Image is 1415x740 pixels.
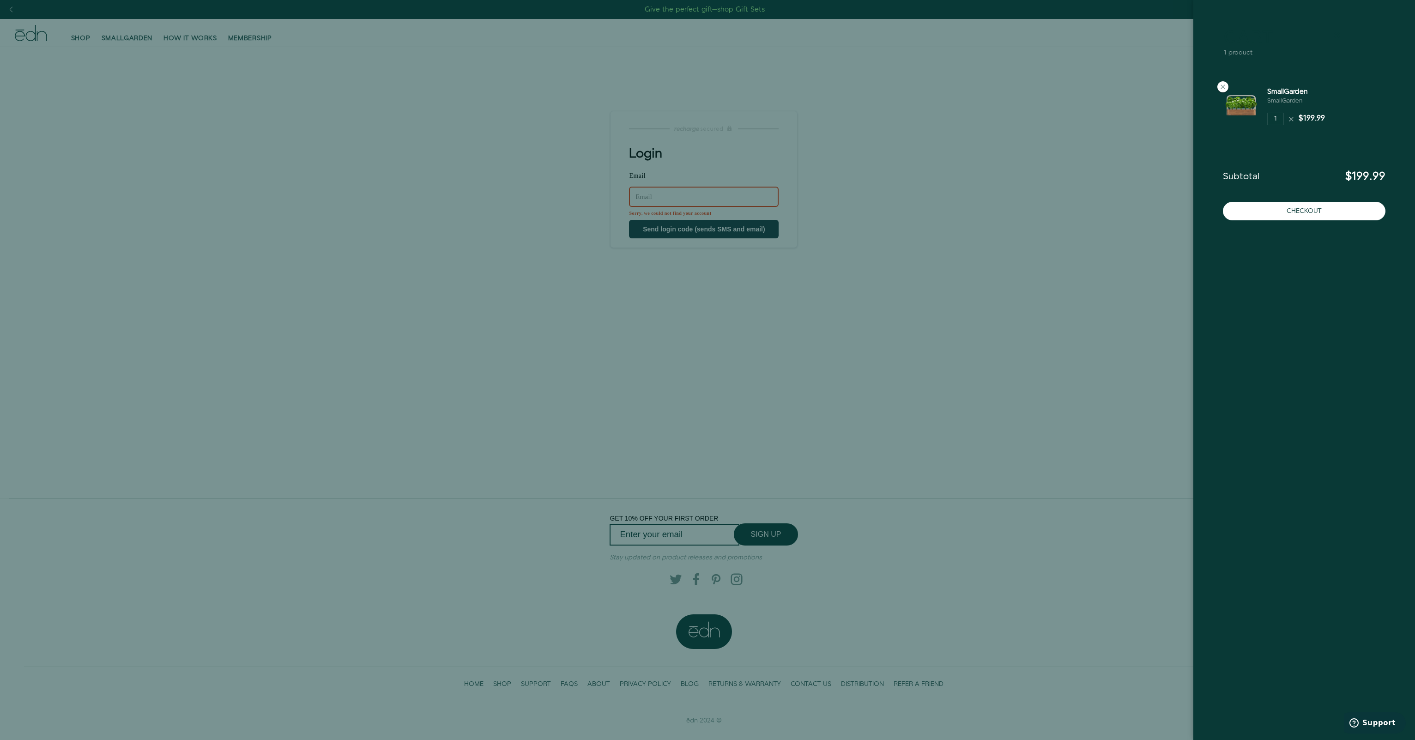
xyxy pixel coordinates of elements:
img: SmallGarden - SmallGarden [1223,87,1260,124]
span: 1 [1224,48,1227,57]
span: Subtotal [1223,171,1259,182]
div: SmallGarden [1267,97,1308,105]
div: $199.99 [1299,114,1325,124]
span: product [1228,48,1252,57]
a: SmallGarden [1267,87,1308,97]
span: $199.99 [1345,169,1385,184]
a: Cart [1224,30,1275,46]
button: Checkout [1223,202,1385,220]
iframe: Opens a widget where you can find more information [1344,712,1406,735]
